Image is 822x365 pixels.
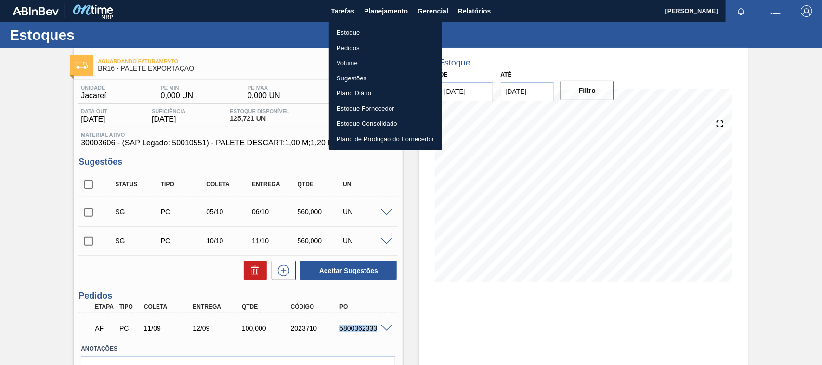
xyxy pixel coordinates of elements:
a: Estoque [329,25,442,40]
a: Plano de Produção do Fornecedor [329,131,442,147]
a: Pedidos [329,40,442,56]
a: Plano Diário [329,86,442,101]
a: Volume [329,55,442,71]
a: Estoque Fornecedor [329,101,442,117]
a: Estoque Consolidado [329,116,442,131]
a: Sugestões [329,71,442,86]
